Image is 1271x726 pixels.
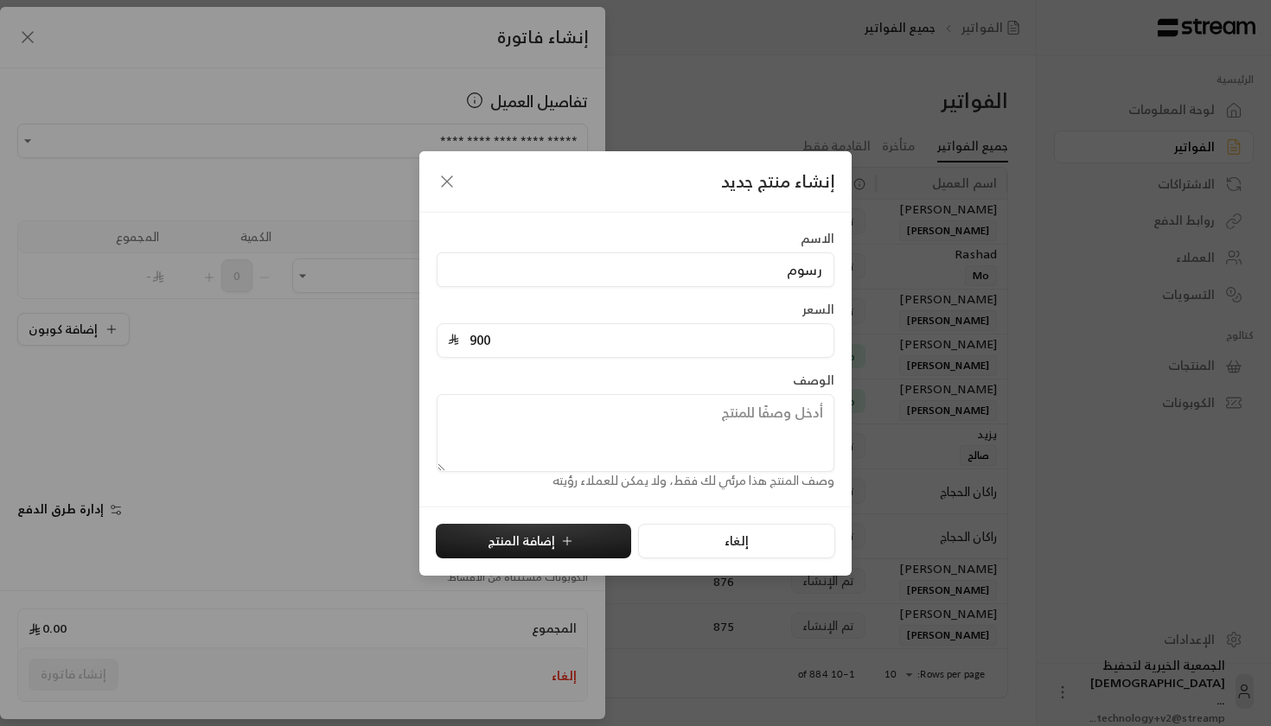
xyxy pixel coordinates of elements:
[721,166,834,196] span: إنشاء منتج جديد
[459,324,823,357] input: أدخل سعر المنتج
[802,301,834,318] label: السعر
[436,524,631,558] button: إضافة المنتج
[793,372,834,389] label: الوصف
[638,524,834,558] button: إلغاء
[552,469,834,491] span: وصف المنتج هذا مرئي لك فقط، ولا يمكن للعملاء رؤيته
[801,230,834,247] label: الاسم
[437,252,834,287] input: أدخل اسم المنتج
